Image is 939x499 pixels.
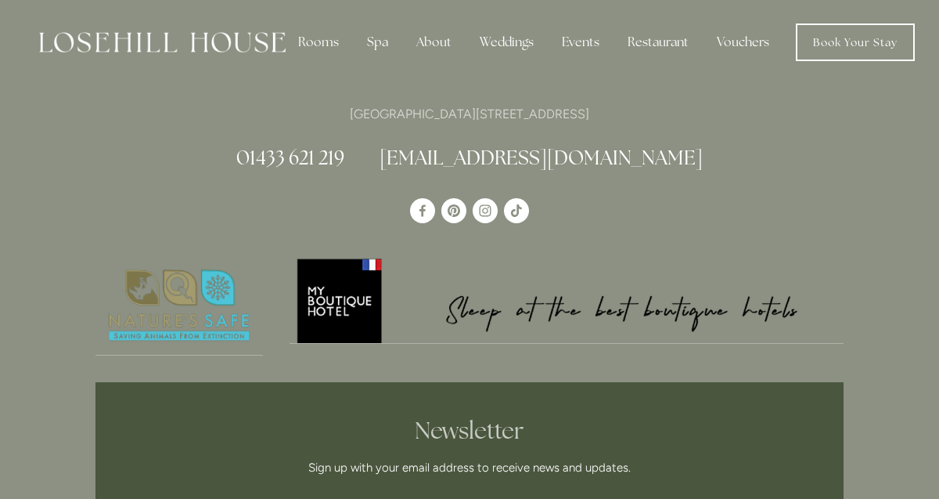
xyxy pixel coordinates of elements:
[380,145,703,170] a: [EMAIL_ADDRESS][DOMAIN_NAME]
[504,198,529,223] a: TikTok
[473,198,498,223] a: Instagram
[467,27,546,58] div: Weddings
[181,458,758,477] p: Sign up with your email address to receive news and updates.
[95,256,263,355] img: Nature's Safe - Logo
[286,27,351,58] div: Rooms
[549,27,612,58] div: Events
[181,417,758,445] h2: Newsletter
[290,256,844,343] img: My Boutique Hotel - Logo
[95,103,844,125] p: [GEOGRAPHIC_DATA][STREET_ADDRESS]
[39,32,286,52] img: Losehill House
[236,145,344,170] a: 01433 621 219
[615,27,701,58] div: Restaurant
[290,256,844,344] a: My Boutique Hotel - Logo
[354,27,401,58] div: Spa
[404,27,464,58] div: About
[704,27,782,58] a: Vouchers
[441,198,466,223] a: Pinterest
[410,198,435,223] a: Losehill House Hotel & Spa
[796,24,915,61] a: Book Your Stay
